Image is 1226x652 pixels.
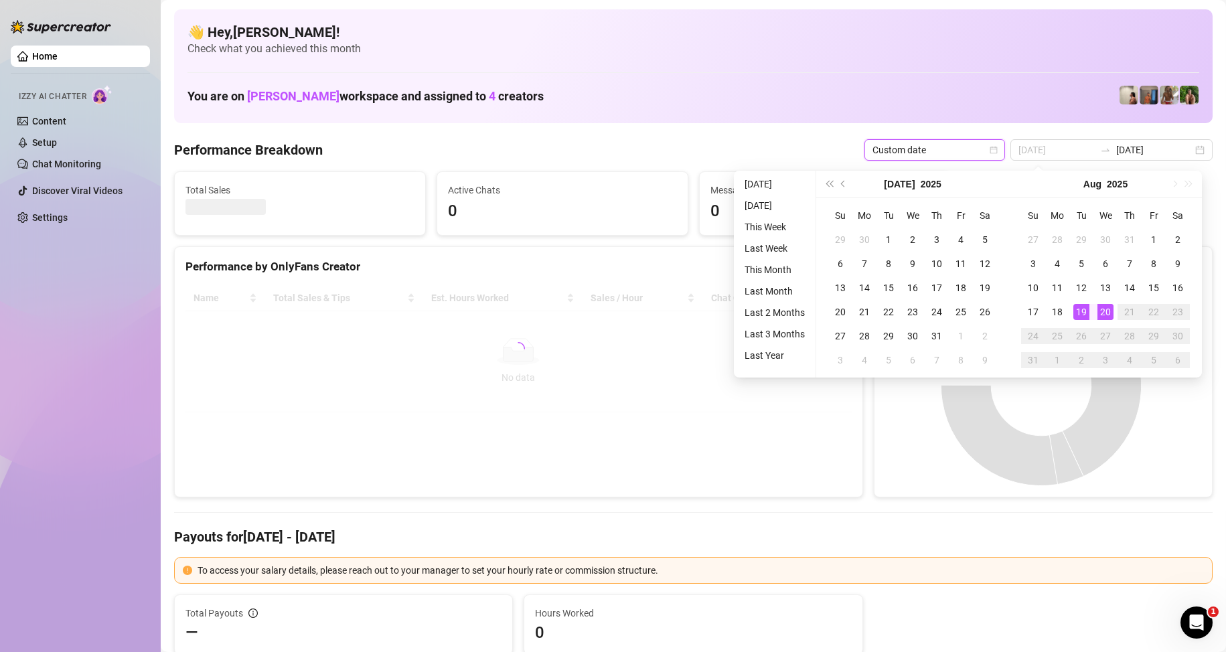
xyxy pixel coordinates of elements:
[739,240,810,256] li: Last Week
[1166,228,1190,252] td: 2025-08-02
[1049,304,1065,320] div: 18
[1025,304,1041,320] div: 17
[1122,304,1138,320] div: 21
[1166,300,1190,324] td: 2025-08-23
[739,219,810,235] li: This Week
[905,232,921,248] div: 2
[183,566,192,575] span: exclamation-circle
[1170,256,1186,272] div: 9
[1073,232,1089,248] div: 29
[880,352,897,368] div: 5
[973,324,997,348] td: 2025-08-02
[174,527,1213,546] h4: Payouts for [DATE] - [DATE]
[1097,304,1114,320] div: 20
[1100,145,1111,155] span: to
[1073,328,1089,344] div: 26
[1025,352,1041,368] div: 31
[977,256,993,272] div: 12
[1049,280,1065,296] div: 11
[856,256,872,272] div: 7
[977,232,993,248] div: 5
[1045,276,1069,300] td: 2025-08-11
[1093,300,1118,324] td: 2025-08-20
[876,324,901,348] td: 2025-07-29
[1025,280,1041,296] div: 10
[852,276,876,300] td: 2025-07-14
[901,252,925,276] td: 2025-07-09
[929,304,945,320] div: 24
[876,228,901,252] td: 2025-07-01
[32,116,66,127] a: Content
[1118,203,1142,228] th: Th
[929,256,945,272] div: 10
[856,232,872,248] div: 30
[1170,328,1186,344] div: 30
[953,256,969,272] div: 11
[1021,203,1045,228] th: Su
[1122,328,1138,344] div: 28
[949,324,973,348] td: 2025-08-01
[1140,86,1158,104] img: Wayne
[1021,276,1045,300] td: 2025-08-10
[187,42,1199,56] span: Check what you achieved this month
[872,140,997,160] span: Custom date
[1122,280,1138,296] div: 14
[1025,328,1041,344] div: 24
[977,280,993,296] div: 19
[905,328,921,344] div: 30
[1069,252,1093,276] td: 2025-08-05
[953,328,969,344] div: 1
[1018,143,1095,157] input: Start date
[1142,276,1166,300] td: 2025-08-15
[828,252,852,276] td: 2025-07-06
[973,348,997,372] td: 2025-08-09
[973,203,997,228] th: Sa
[901,228,925,252] td: 2025-07-02
[1097,352,1114,368] div: 3
[1170,304,1186,320] div: 23
[1093,276,1118,300] td: 2025-08-13
[174,141,323,159] h4: Performance Breakdown
[901,300,925,324] td: 2025-07-23
[832,256,848,272] div: 6
[1093,324,1118,348] td: 2025-08-27
[901,348,925,372] td: 2025-08-06
[990,146,998,154] span: calendar
[828,228,852,252] td: 2025-06-29
[973,228,997,252] td: 2025-07-05
[876,276,901,300] td: 2025-07-15
[977,304,993,320] div: 26
[832,280,848,296] div: 13
[710,199,939,224] span: 0
[535,606,851,621] span: Hours Worked
[953,280,969,296] div: 18
[1049,352,1065,368] div: 1
[929,352,945,368] div: 7
[1045,203,1069,228] th: Mo
[1097,280,1114,296] div: 13
[832,304,848,320] div: 20
[832,352,848,368] div: 3
[448,183,677,197] span: Active Chats
[1142,300,1166,324] td: 2025-08-22
[32,159,101,169] a: Chat Monitoring
[973,300,997,324] td: 2025-07-26
[1118,348,1142,372] td: 2025-09-04
[880,328,897,344] div: 29
[1170,280,1186,296] div: 16
[1116,143,1193,157] input: End date
[852,228,876,252] td: 2025-06-30
[1021,228,1045,252] td: 2025-07-27
[187,23,1199,42] h4: 👋 Hey, [PERSON_NAME] !
[739,197,810,214] li: [DATE]
[1118,324,1142,348] td: 2025-08-28
[929,328,945,344] div: 31
[198,563,1204,578] div: To access your salary details, please reach out to your manager to set your hourly rate or commis...
[1045,324,1069,348] td: 2025-08-25
[1021,300,1045,324] td: 2025-08-17
[185,258,852,276] div: Performance by OnlyFans Creator
[822,171,836,197] button: Last year (Control + left)
[1045,228,1069,252] td: 2025-07-28
[876,348,901,372] td: 2025-08-05
[977,352,993,368] div: 9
